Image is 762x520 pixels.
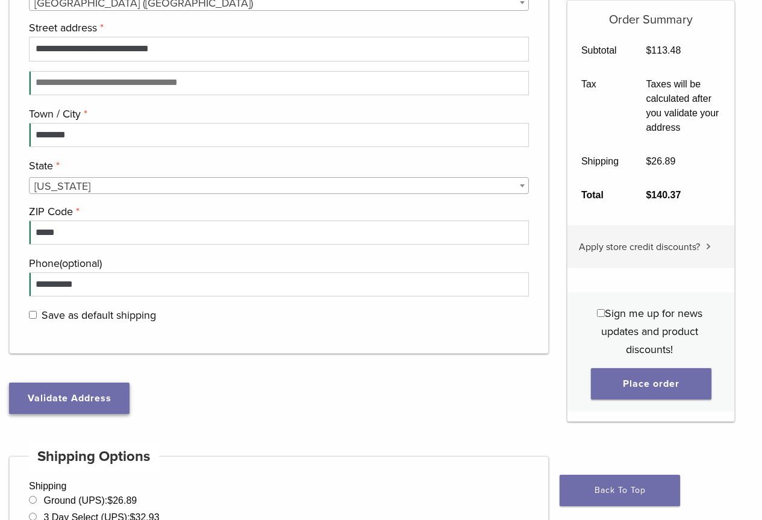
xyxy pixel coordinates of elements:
label: State [29,157,526,175]
bdi: 26.89 [646,156,675,166]
label: Phone [29,254,526,272]
bdi: 140.37 [646,190,681,200]
span: Wyoming [30,178,528,195]
bdi: 113.48 [646,45,681,55]
span: $ [646,190,651,200]
label: ZIP Code [29,202,526,221]
button: Validate Address [9,383,130,414]
button: Place order [591,368,711,399]
span: $ [107,495,113,506]
th: Shipping [567,145,632,178]
label: Street address [29,19,526,37]
bdi: 26.89 [107,495,137,506]
a: Back To Top [560,475,680,506]
label: Ground (UPS): [43,495,137,506]
th: Subtotal [567,34,632,67]
input: Save as default shipping [29,311,37,319]
span: Wyoming [29,177,529,194]
span: $ [646,45,651,55]
th: Total [567,178,632,212]
span: (optional) [60,257,102,270]
img: caret.svg [706,243,711,249]
label: Town / City [29,105,526,123]
span: Sign me up for news updates and product discounts! [601,307,702,356]
th: Tax [567,67,632,145]
h4: Shipping Options [29,442,159,471]
span: $ [646,156,651,166]
label: Save as default shipping [29,306,526,324]
span: Apply store credit discounts? [579,241,700,253]
td: Taxes will be calculated after you validate your address [632,67,734,145]
input: Sign me up for news updates and product discounts! [597,309,605,317]
h5: Order Summary [567,1,734,27]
